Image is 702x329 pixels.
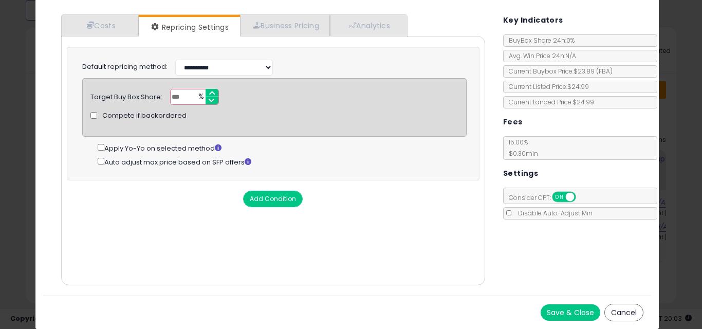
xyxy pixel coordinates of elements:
[98,156,467,168] div: Auto adjust max price based on SFP offers
[504,51,576,60] span: Avg. Win Price 24h: N/A
[503,14,563,27] h5: Key Indicators
[330,15,406,36] a: Analytics
[82,62,168,72] label: Default repricing method:
[513,209,593,217] span: Disable Auto-Adjust Min
[102,111,187,121] span: Compete if backordered
[504,149,538,158] span: $0.30 min
[90,89,162,102] div: Target Buy Box Share:
[541,304,600,321] button: Save & Close
[98,142,467,154] div: Apply Yo-Yo on selected method
[574,193,590,202] span: OFF
[62,15,139,36] a: Costs
[504,67,613,76] span: Current Buybox Price:
[596,67,613,76] span: ( FBA )
[503,167,538,180] h5: Settings
[504,193,589,202] span: Consider CPT:
[503,116,523,129] h5: Fees
[604,304,643,321] button: Cancel
[504,98,594,106] span: Current Landed Price: $24.99
[139,17,239,38] a: Repricing Settings
[504,36,575,45] span: BuyBox Share 24h: 0%
[504,138,538,158] span: 15.00 %
[553,193,566,202] span: ON
[243,191,303,207] button: Add Condition
[574,67,613,76] span: $23.89
[504,82,589,91] span: Current Listed Price: $24.99
[192,89,209,105] span: %
[240,15,330,36] a: Business Pricing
